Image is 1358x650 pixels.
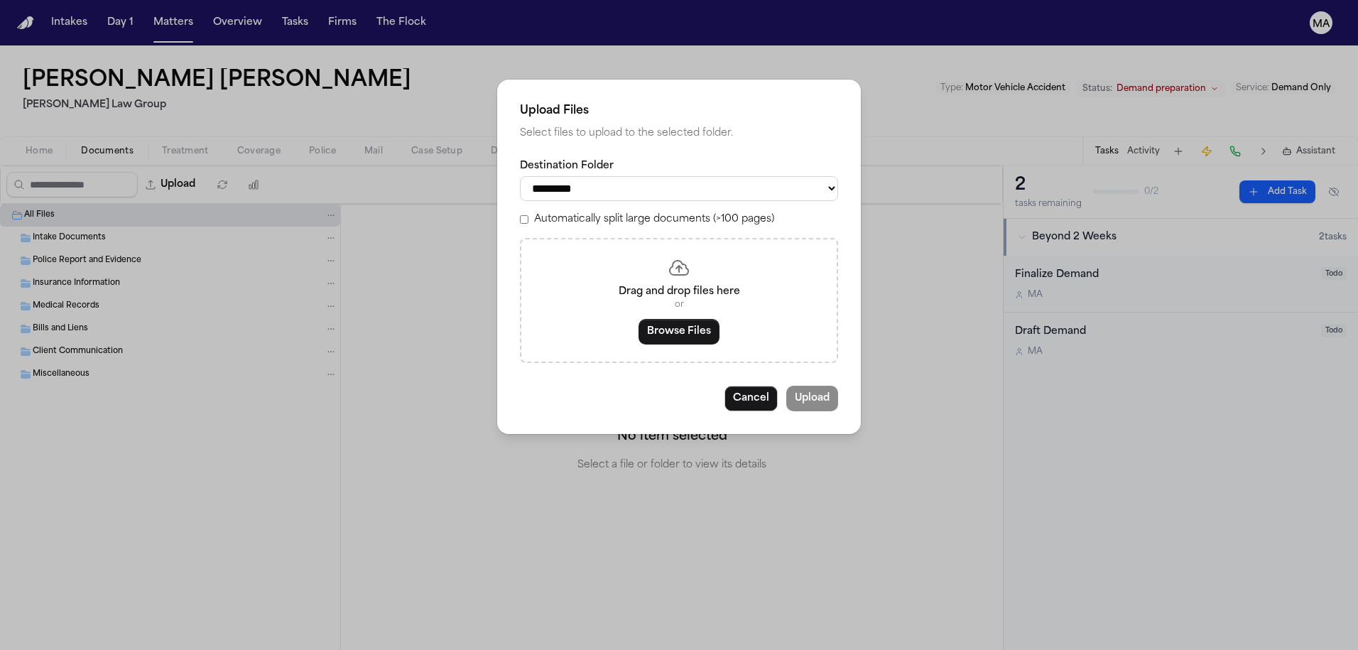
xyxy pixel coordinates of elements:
label: Destination Folder [520,159,838,173]
p: or [538,299,820,310]
button: Browse Files [639,319,719,345]
button: Cancel [724,386,778,411]
p: Drag and drop files here [538,285,820,299]
button: Upload [786,386,838,411]
label: Automatically split large documents (>100 pages) [534,212,774,227]
p: Select files to upload to the selected folder. [520,125,838,142]
h2: Upload Files [520,102,838,119]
